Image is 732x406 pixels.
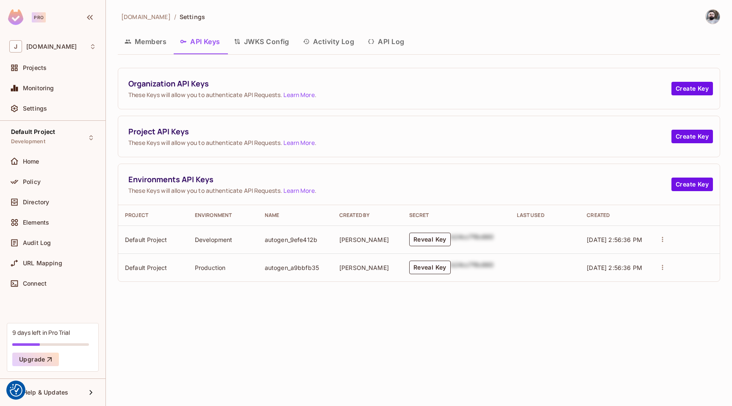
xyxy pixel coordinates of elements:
td: autogen_9efe412b [258,225,333,253]
span: Default Project [11,128,55,135]
div: Secret [409,212,504,219]
button: JWKS Config [227,31,296,52]
span: [DOMAIN_NAME] [121,13,171,21]
div: Project [125,212,181,219]
img: Sam Armitt-Fior [706,10,720,24]
span: Projects [23,64,47,71]
span: These Keys will allow you to authenticate API Requests. . [128,139,671,147]
span: Policy [23,178,41,185]
div: b24cc7f8c660 [451,233,494,246]
span: Environments API Keys [128,174,671,185]
span: Organization API Keys [128,78,671,89]
div: b24cc7f8c660 [451,261,494,274]
img: Revisit consent button [10,384,22,397]
span: Elements [23,219,49,226]
button: Upgrade [12,353,59,366]
td: Default Project [118,225,188,253]
button: Reveal Key [409,233,451,246]
div: Environment [195,212,251,219]
span: Settings [180,13,205,21]
button: actions [657,261,668,273]
button: API Keys [173,31,227,52]
div: Created By [339,212,396,219]
span: Audit Log [23,239,51,246]
span: Development [11,138,45,145]
span: Project API Keys [128,126,671,137]
span: Monitoring [23,85,54,92]
div: Name [265,212,326,219]
button: Consent Preferences [10,384,22,397]
span: [DATE] 2:56:36 PM [587,264,642,271]
span: Home [23,158,39,165]
button: Create Key [671,130,713,143]
li: / [174,13,176,21]
span: Workspace: journey.travel [26,43,77,50]
button: Members [118,31,173,52]
span: URL Mapping [23,260,62,267]
a: Learn More [283,91,314,99]
span: These Keys will allow you to authenticate API Requests. . [128,186,671,195]
a: Learn More [283,186,314,195]
div: Pro [32,12,46,22]
span: These Keys will allow you to authenticate API Requests. . [128,91,671,99]
button: Create Key [671,178,713,191]
td: Production [188,253,258,281]
img: SReyMgAAAABJRU5ErkJggg== [8,9,23,25]
div: Created [587,212,643,219]
span: Settings [23,105,47,112]
div: 9 days left in Pro Trial [12,328,70,336]
div: Last Used [517,212,573,219]
span: Directory [23,199,49,206]
span: Help & Updates [23,389,68,396]
td: [PERSON_NAME] [333,253,402,281]
button: Activity Log [296,31,361,52]
td: Development [188,225,258,253]
td: [PERSON_NAME] [333,225,402,253]
a: Learn More [283,139,314,147]
span: [DATE] 2:56:36 PM [587,236,642,243]
button: Create Key [671,82,713,95]
button: API Log [361,31,411,52]
span: Connect [23,280,47,287]
span: J [9,40,22,53]
td: Default Project [118,253,188,281]
button: actions [657,234,668,245]
button: Reveal Key [409,261,451,274]
td: autogen_a9bbfb35 [258,253,333,281]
